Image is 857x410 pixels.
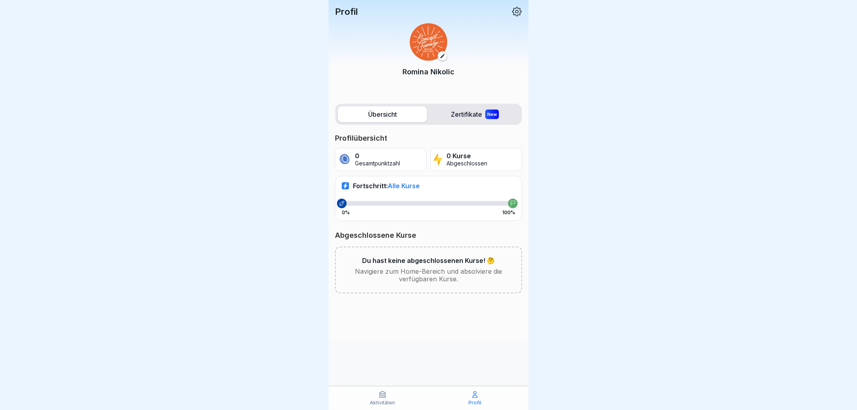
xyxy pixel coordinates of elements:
p: Profil [468,400,481,406]
img: coin.svg [338,153,351,166]
p: Profil [335,6,358,17]
p: Romina Nikolic [403,66,454,77]
img: lightning.svg [433,153,442,166]
p: Profilübersicht [335,133,522,143]
p: Abgeschlossen [446,160,487,167]
span: Alle Kurse [388,182,420,190]
p: Navigiere zum Home-Bereich und absolviere die verfügbaren Kurse. [349,268,508,283]
label: Zertifikate [430,106,519,122]
p: 0 Kurse [446,152,487,160]
p: Abgeschlossene Kurse [335,231,522,240]
p: Du hast keine abgeschlossenen Kurse! 🤔 [362,257,495,265]
img: hyd4fwiyd0kscnnk0oqga2v1.png [410,23,447,61]
p: 0 [355,152,400,160]
p: Aktivitäten [370,400,395,406]
p: 100% [502,210,515,215]
p: Gesamtpunktzahl [355,160,400,167]
label: Übersicht [338,106,427,122]
div: New [485,109,499,119]
p: 0% [342,210,350,215]
p: Fortschritt: [353,182,420,190]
